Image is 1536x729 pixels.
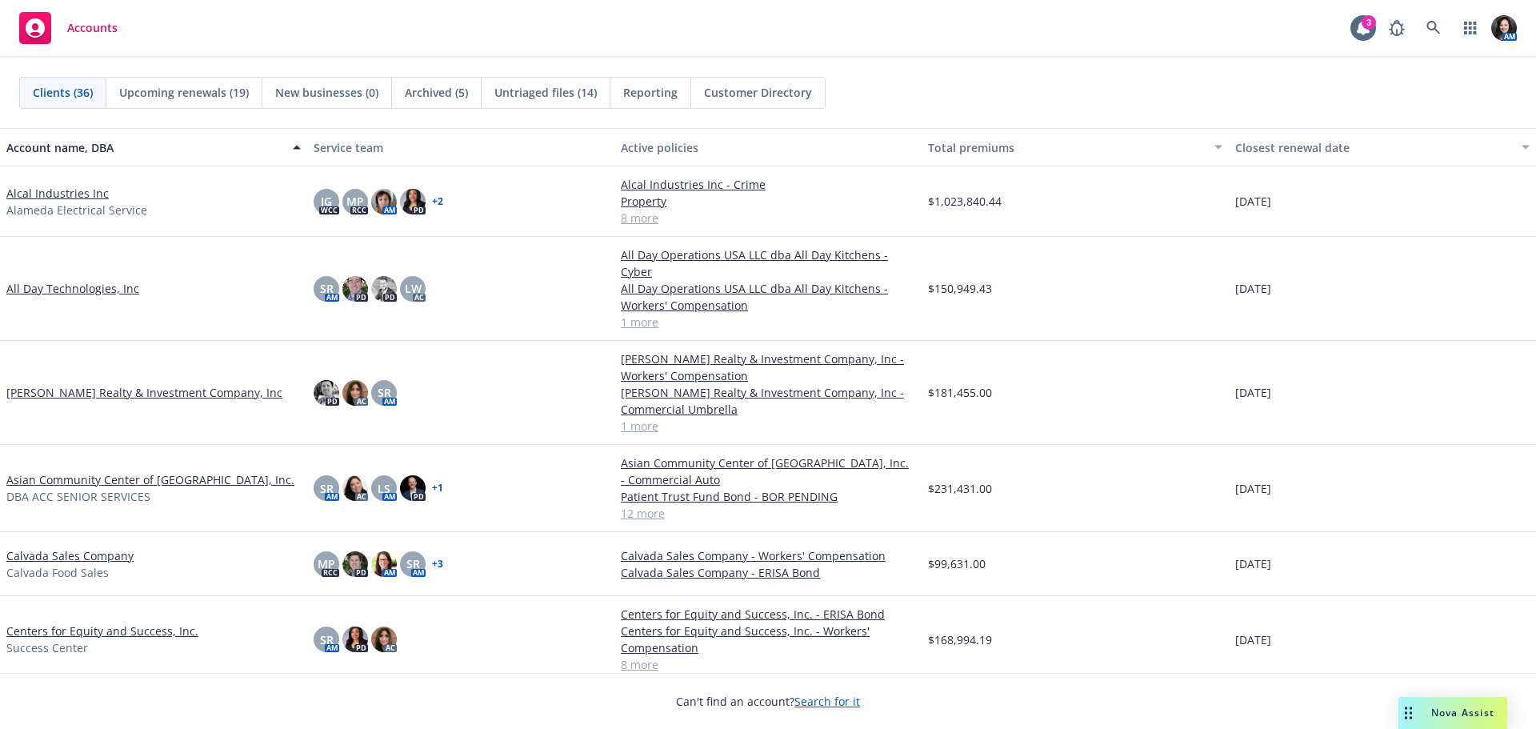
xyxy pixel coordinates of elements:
span: [DATE] [1235,384,1271,401]
span: [DATE] [1235,555,1271,572]
span: $231,431.00 [928,480,992,497]
span: Archived (5) [405,84,468,101]
span: $168,994.19 [928,631,992,648]
a: Search [1418,12,1450,44]
span: [DATE] [1235,631,1271,648]
span: SR [320,280,334,297]
button: Nova Assist [1398,697,1507,729]
div: Account name, DBA [6,139,283,156]
a: Asian Community Center of [GEOGRAPHIC_DATA], Inc. [6,471,294,488]
a: Property [621,193,915,210]
a: All Day Technologies, Inc [6,280,139,297]
a: + 2 [432,197,443,206]
a: 1 more [621,314,915,330]
span: Accounts [67,22,118,34]
a: 8 more [621,656,915,673]
img: photo [400,189,426,214]
img: photo [342,627,368,652]
button: Total premiums [922,128,1229,166]
a: All Day Operations USA LLC dba All Day Kitchens - Cyber [621,246,915,280]
span: SR [320,480,334,497]
span: MP [346,193,364,210]
span: [DATE] [1235,193,1271,210]
a: Calvada Sales Company - Workers' Compensation [621,547,915,564]
span: JG [321,193,332,210]
a: Calvada Sales Company [6,547,134,564]
img: photo [314,380,339,406]
a: 1 more [621,418,915,435]
a: + 1 [432,483,443,493]
span: $181,455.00 [928,384,992,401]
span: LS [378,480,390,497]
a: [PERSON_NAME] Realty & Investment Company, Inc - Workers' Compensation [621,350,915,384]
span: $150,949.43 [928,280,992,297]
a: Centers for Equity and Success, Inc. - Workers' Compensation [621,623,915,656]
div: Closest renewal date [1235,139,1512,156]
div: Active policies [621,139,915,156]
span: Calvada Food Sales [6,564,109,581]
a: Centers for Equity and Success, Inc. - ERISA Bond [621,606,915,623]
button: Closest renewal date [1229,128,1536,166]
span: SR [406,555,420,572]
button: Active policies [614,128,922,166]
img: photo [371,276,397,302]
img: photo [342,276,368,302]
span: [DATE] [1235,280,1271,297]
button: Service team [307,128,614,166]
div: 3 [1362,15,1376,30]
img: photo [371,627,397,652]
a: Search for it [794,694,860,709]
img: photo [371,189,397,214]
span: LW [405,280,422,297]
span: Clients (36) [33,84,93,101]
span: $1,023,840.44 [928,193,1002,210]
img: photo [371,551,397,577]
a: Report a Bug [1381,12,1413,44]
a: [PERSON_NAME] Realty & Investment Company, Inc - Commercial Umbrella [621,384,915,418]
span: DBA ACC SENIOR SERVICES [6,488,150,505]
img: photo [342,380,368,406]
a: + 3 [432,559,443,569]
div: Service team [314,139,608,156]
span: MP [318,555,335,572]
span: Alameda Electrical Service [6,202,147,218]
a: Switch app [1454,12,1486,44]
img: photo [342,551,368,577]
a: Alcal Industries Inc [6,185,109,202]
div: Drag to move [1398,697,1418,729]
a: Alcal Industries Inc - Crime [621,176,915,193]
span: Customer Directory [704,84,812,101]
a: Asian Community Center of [GEOGRAPHIC_DATA], Inc. - Commercial Auto [621,455,915,488]
a: Centers for Equity and Success, Inc. [6,623,198,639]
img: photo [400,475,426,501]
a: 8 more [621,210,915,226]
span: Reporting [623,84,678,101]
span: [DATE] [1235,480,1271,497]
span: SR [378,384,391,401]
a: Accounts [13,6,124,50]
a: All Day Operations USA LLC dba All Day Kitchens - Workers' Compensation [621,280,915,314]
span: New businesses (0) [275,84,378,101]
span: SR [320,631,334,648]
span: Untriaged files (14) [494,84,597,101]
a: 12 more [621,505,915,522]
img: photo [342,475,368,501]
a: Calvada Sales Company - ERISA Bond [621,564,915,581]
span: Nova Assist [1431,706,1494,719]
a: [PERSON_NAME] Realty & Investment Company, Inc [6,384,282,401]
span: $99,631.00 [928,555,986,572]
span: Upcoming renewals (19) [119,84,249,101]
img: photo [1491,15,1517,41]
span: Success Center [6,639,88,656]
a: Patient Trust Fund Bond - BOR PENDING [621,488,915,505]
span: Can't find an account? [676,693,860,710]
div: Total premiums [928,139,1205,156]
